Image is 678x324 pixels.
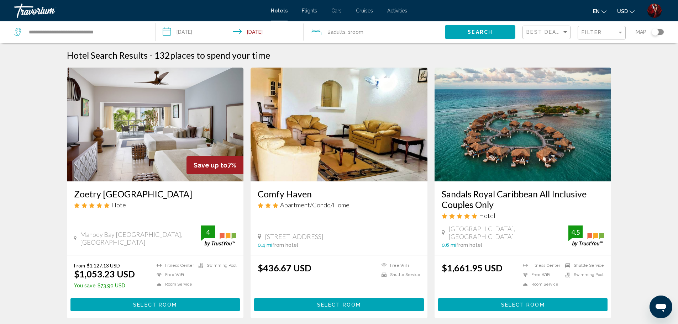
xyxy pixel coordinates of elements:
[70,298,240,311] button: Select Room
[153,262,195,269] li: Fitness Center
[258,201,420,209] div: 3 star Apartment
[331,8,342,14] a: Cars
[328,27,346,37] span: 2
[304,21,445,43] button: Travelers: 2 adults, 0 children
[468,30,493,35] span: Search
[438,298,608,311] button: Select Room
[650,296,672,318] iframe: Button to launch messaging window
[194,161,227,169] span: Save up to
[448,225,569,240] span: [GEOGRAPHIC_DATA], [GEOGRAPHIC_DATA]
[647,4,662,18] img: Z
[346,27,363,37] span: , 1
[258,188,420,199] a: Comfy Haven
[154,50,270,60] h2: 132
[186,156,243,174] div: 7%
[67,50,148,60] h1: Hotel Search Results
[87,262,120,269] del: $1,127.13 USD
[195,262,236,269] li: Swimming Pool
[201,228,215,237] div: 4
[74,283,96,288] span: You save
[445,25,515,38] button: Search
[331,29,346,35] span: Adults
[438,300,608,308] a: Select Room
[387,8,407,14] a: Activities
[271,8,288,14] a: Hotels
[153,281,195,287] li: Room Service
[568,225,604,246] img: trustyou-badge.svg
[251,68,427,181] img: Hotel image
[617,9,628,14] span: USD
[617,6,635,16] button: Change currency
[593,9,600,14] span: en
[280,201,349,209] span: Apartment/Condo/Home
[317,302,361,308] span: Select Room
[442,212,604,219] div: 5 star Hotel
[578,26,626,40] button: Filter
[272,242,298,248] span: from hotel
[351,29,363,35] span: Room
[519,281,562,287] li: Room Service
[479,212,495,219] span: Hotel
[435,68,611,181] img: Hotel image
[74,188,237,199] a: Zoetry [GEOGRAPHIC_DATA]
[356,8,373,14] a: Cruises
[378,262,420,269] li: Free WiFi
[442,262,503,273] ins: $1,661.95 USD
[170,50,270,60] span: places to spend your time
[258,262,311,273] ins: $436.67 USD
[153,272,195,278] li: Free WiFi
[70,300,240,308] a: Select Room
[67,68,244,181] img: Hotel image
[645,3,664,18] button: User Menu
[636,27,646,37] span: Map
[519,262,562,269] li: Fitness Center
[562,262,604,269] li: Shuttle Service
[156,21,304,43] button: Check-in date: Sep 26, 2025 Check-out date: Sep 29, 2025
[442,242,456,248] span: 0.6 mi
[254,298,424,311] button: Select Room
[646,29,664,35] button: Toggle map
[501,302,545,308] span: Select Room
[526,30,568,36] mat-select: Sort by
[302,8,317,14] a: Flights
[14,4,264,18] a: Travorium
[378,272,420,278] li: Shuttle Service
[456,242,482,248] span: from hotel
[526,29,564,35] span: Best Deals
[74,283,135,288] p: $73.90 USD
[80,230,201,246] span: Mahoey Bay [GEOGRAPHIC_DATA], [GEOGRAPHIC_DATA]
[201,225,236,246] img: trustyou-badge.svg
[442,188,604,210] a: Sandals Royal Caribbean All Inclusive Couples Only
[258,242,272,248] span: 0.4 mi
[562,272,604,278] li: Swimming Pool
[74,201,237,209] div: 5 star Hotel
[593,6,606,16] button: Change language
[149,50,152,60] span: -
[254,300,424,308] a: Select Room
[519,272,562,278] li: Free WiFi
[568,228,583,237] div: 4.5
[111,201,128,209] span: Hotel
[133,302,177,308] span: Select Room
[74,262,85,269] span: From
[582,30,602,35] span: Filter
[265,233,324,240] span: [STREET_ADDRESS]
[74,269,135,279] ins: $1,053.23 USD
